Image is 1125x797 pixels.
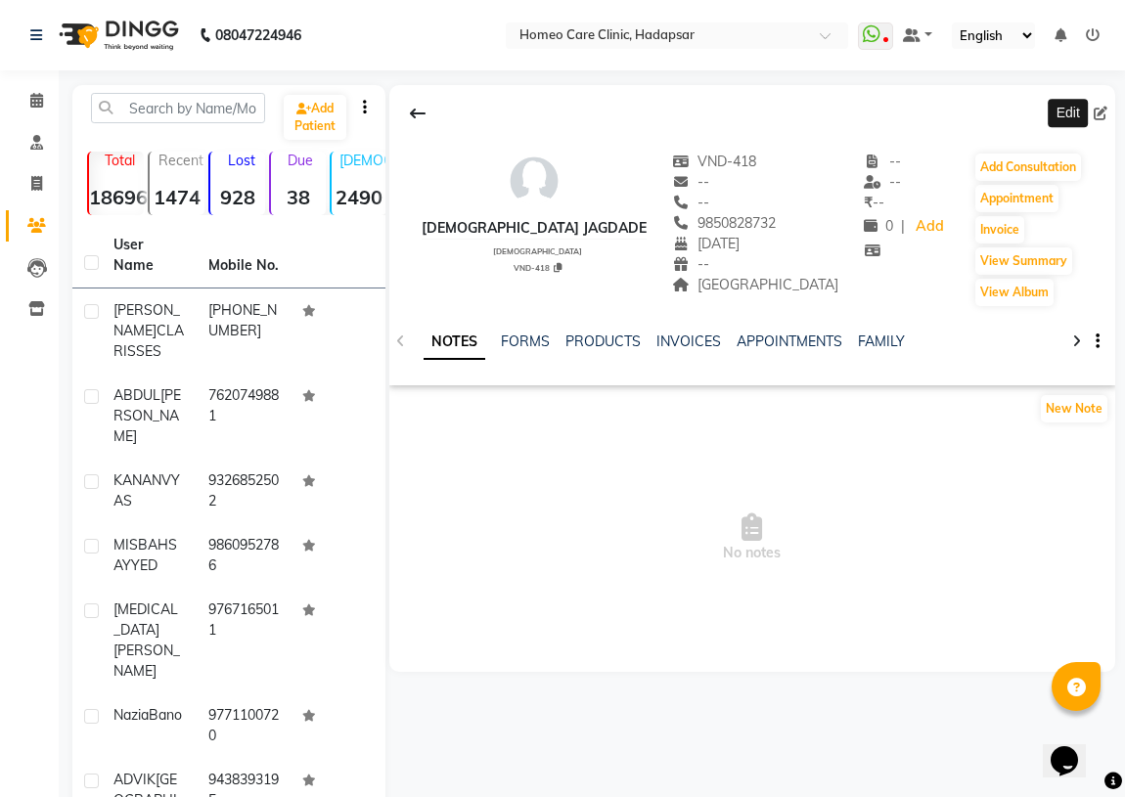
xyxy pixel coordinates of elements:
td: [PHONE_NUMBER] [197,288,292,374]
span: [PERSON_NAME] [113,301,180,339]
a: INVOICES [656,332,721,350]
span: | [901,216,905,237]
span: 9850828732 [672,214,776,232]
td: 9326852502 [197,459,292,523]
p: Lost [218,152,265,169]
span: KANAN [113,471,161,489]
span: Nazia [113,706,149,724]
span: -- [864,153,901,170]
strong: 2490 [332,185,386,209]
button: View Album [975,279,1054,306]
td: 9767165011 [197,588,292,693]
p: [DEMOGRAPHIC_DATA] [339,152,386,169]
strong: 38 [271,185,326,209]
button: Appointment [975,185,1058,212]
span: [GEOGRAPHIC_DATA] [672,276,838,293]
a: Add Patient [284,95,346,140]
span: ADVIK [113,771,156,788]
button: New Note [1041,395,1107,422]
span: ABDUL [113,386,160,404]
span: -- [672,173,709,191]
img: avatar [505,152,563,210]
strong: 1474 [150,185,204,209]
span: -- [864,194,884,211]
span: -- [864,173,901,191]
span: No notes [389,440,1115,636]
div: Back to Client [397,95,438,132]
button: Invoice [975,216,1024,244]
a: PRODUCTS [565,332,641,350]
p: Recent [157,152,204,169]
span: 0 [864,217,893,235]
span: ₹ [864,194,873,211]
span: -- [672,255,709,273]
span: [DEMOGRAPHIC_DATA] [493,246,582,256]
span: VND-418 [672,153,756,170]
td: 9860952786 [197,523,292,588]
p: Total [97,152,144,169]
th: Mobile No. [197,223,292,288]
div: Edit [1049,100,1088,128]
a: FORMS [501,332,550,350]
a: Add [913,213,947,241]
strong: 928 [210,185,265,209]
td: 9771100720 [197,693,292,758]
a: FAMILY [858,332,905,350]
img: logo [50,8,184,63]
span: -- [672,194,709,211]
span: Bano [149,706,182,724]
span: [MEDICAL_DATA][PERSON_NAME] [113,600,180,680]
span: MISBAH [113,536,168,553]
div: VND-418 [429,260,647,274]
button: Add Consultation [975,154,1081,181]
input: Search by Name/Mobile/Email/Code [91,93,265,123]
p: Due [275,152,326,169]
span: [PERSON_NAME] [113,386,181,445]
strong: 18696 [89,185,144,209]
td: 7620749881 [197,374,292,459]
a: APPOINTMENTS [737,332,842,350]
span: [DATE] [672,235,740,252]
th: User Name [102,223,197,288]
b: 08047224946 [215,8,301,63]
button: View Summary [975,247,1072,275]
iframe: chat widget [1043,719,1105,777]
div: [DEMOGRAPHIC_DATA] JAGDADE [422,218,647,239]
a: NOTES [424,325,485,360]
